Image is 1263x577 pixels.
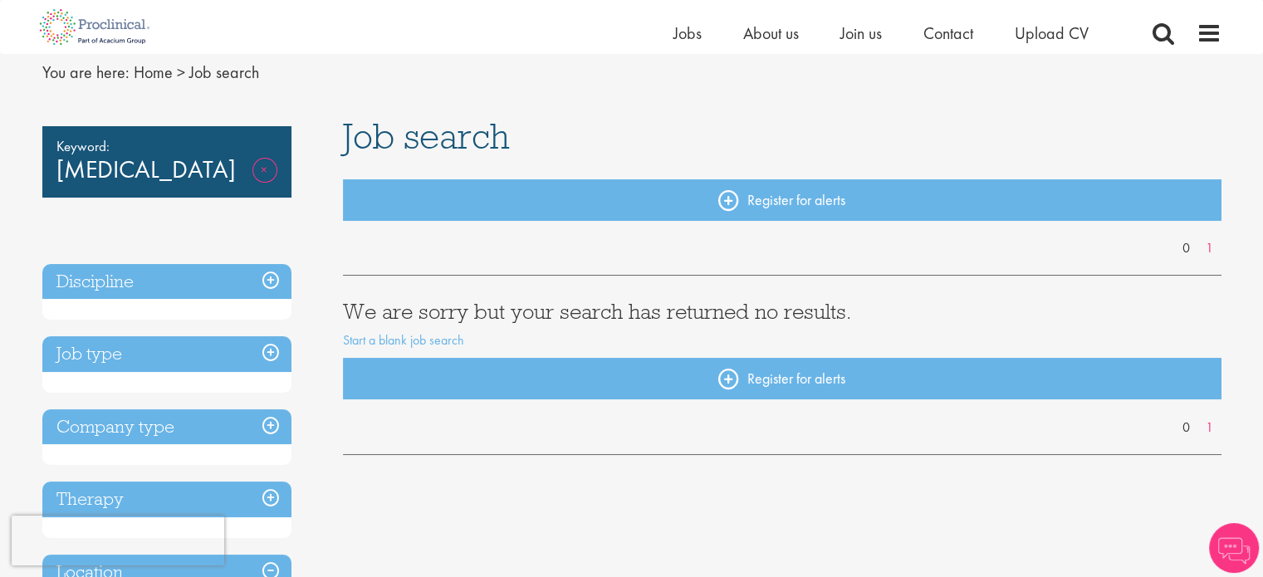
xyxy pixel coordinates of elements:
a: 0 [1174,239,1198,258]
a: Upload CV [1015,22,1089,44]
a: 1 [1197,418,1221,438]
a: Join us [840,22,882,44]
a: About us [743,22,799,44]
div: [MEDICAL_DATA] [42,126,291,198]
iframe: reCAPTCHA [12,516,224,565]
span: Keyword: [56,134,277,158]
a: Start a blank job search [343,331,464,349]
a: 1 [1197,239,1221,258]
span: Job search [343,114,510,159]
h3: Discipline [42,264,291,300]
span: Job search [189,61,259,83]
a: Register for alerts [343,358,1221,399]
a: Jobs [673,22,702,44]
a: Register for alerts [343,179,1221,221]
span: You are here: [42,61,130,83]
a: Contact [923,22,973,44]
h3: Therapy [42,482,291,517]
h3: Job type [42,336,291,372]
a: breadcrumb link [134,61,173,83]
a: 0 [1174,418,1198,438]
h3: We are sorry but your search has returned no results. [343,301,1221,322]
span: > [177,61,185,83]
a: Remove [252,158,277,206]
h3: Company type [42,409,291,445]
img: Chatbot [1209,523,1259,573]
